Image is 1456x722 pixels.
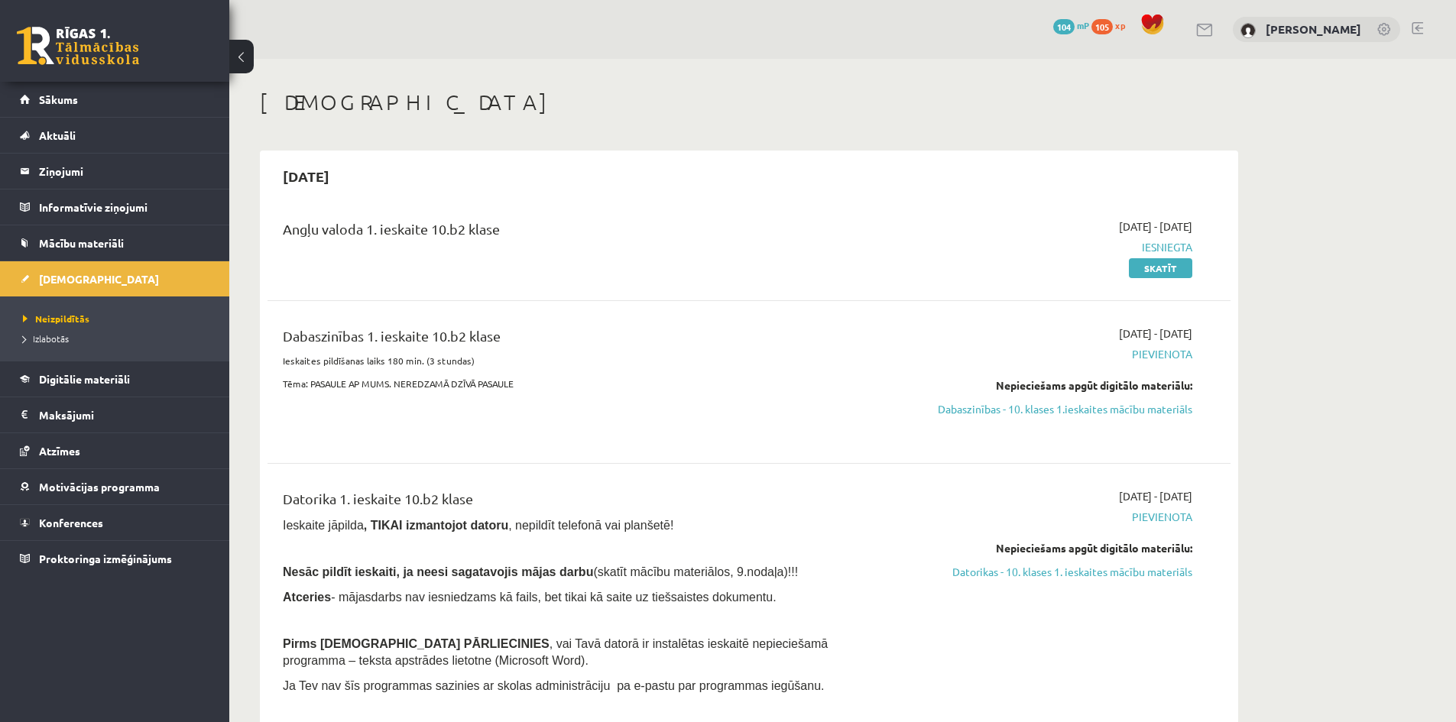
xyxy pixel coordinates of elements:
[20,505,210,540] a: Konferences
[1053,19,1075,34] span: 104
[260,89,1238,115] h1: [DEMOGRAPHIC_DATA]
[20,361,210,397] a: Digitālie materiāli
[1240,23,1256,38] img: Marko Osemļjaks
[283,591,331,604] b: Atceries
[904,509,1192,525] span: Pievienota
[1119,325,1192,342] span: [DATE] - [DATE]
[904,346,1192,362] span: Pievienota
[39,372,130,386] span: Digitālie materiāli
[39,128,76,142] span: Aktuāli
[1119,219,1192,235] span: [DATE] - [DATE]
[283,325,881,354] div: Dabaszinības 1. ieskaite 10.b2 klase
[1129,258,1192,278] a: Skatīt
[23,312,89,325] span: Neizpildītās
[283,377,881,390] p: Tēma: PASAULE AP MUMS. NEREDZAMĀ DZĪVĀ PASAULE
[20,82,210,117] a: Sākums
[283,565,593,578] span: Nesāc pildīt ieskaiti, ja neesi sagatavojis mājas darbu
[364,519,508,532] b: , TIKAI izmantojot datoru
[1119,488,1192,504] span: [DATE] - [DATE]
[39,154,210,189] legend: Ziņojumi
[20,397,210,432] a: Maksājumi
[283,637,828,667] span: , vai Tavā datorā ir instalētas ieskaitē nepieciešamā programma – teksta apstrādes lietotne (Micr...
[20,189,210,225] a: Informatīvie ziņojumi
[283,488,881,516] div: Datorika 1. ieskaite 10.b2 klase
[1091,19,1113,34] span: 105
[20,433,210,468] a: Atzīmes
[1053,19,1089,31] a: 104 mP
[20,469,210,504] a: Motivācijas programma
[20,118,210,153] a: Aktuāli
[39,236,124,250] span: Mācību materiāli
[39,444,80,458] span: Atzīmes
[39,189,210,225] legend: Informatīvie ziņojumi
[1115,19,1125,31] span: xp
[23,332,69,345] span: Izlabotās
[39,397,210,432] legend: Maksājumi
[39,92,78,106] span: Sākums
[1091,19,1133,31] a: 105 xp
[904,377,1192,393] div: Nepieciešams apgūt digitālo materiālu:
[283,591,777,604] span: - mājasdarbs nav iesniedzams kā fails, bet tikai kā saite uz tiešsaistes dokumentu.
[268,158,345,194] h2: [DATE]
[283,637,550,650] span: Pirms [DEMOGRAPHIC_DATA] PĀRLIECINIES
[39,272,159,286] span: [DEMOGRAPHIC_DATA]
[283,354,881,367] p: Ieskaites pildīšanas laiks 180 min. (3 stundas)
[1077,19,1089,31] span: mP
[39,552,172,565] span: Proktoringa izmēģinājums
[283,219,881,247] div: Angļu valoda 1. ieskaite 10.b2 klase
[283,679,824,692] span: Ja Tev nav šīs programmas sazinies ar skolas administrāciju pa e-pastu par programmas iegūšanu.
[20,154,210,189] a: Ziņojumi
[283,519,673,532] span: Ieskaite jāpilda , nepildīt telefonā vai planšetē!
[20,261,210,296] a: [DEMOGRAPHIC_DATA]
[39,516,103,529] span: Konferences
[20,541,210,576] a: Proktoringa izmēģinājums
[23,312,214,325] a: Neizpildītās
[23,332,214,345] a: Izlabotās
[593,565,798,578] span: (skatīt mācību materiālos, 9.nodaļa)!!!
[904,401,1192,417] a: Dabaszinības - 10. klases 1.ieskaites mācību materiāls
[17,27,139,65] a: Rīgas 1. Tālmācības vidusskola
[904,239,1192,255] span: Iesniegta
[20,225,210,261] a: Mācību materiāli
[904,564,1192,580] a: Datorikas - 10. klases 1. ieskaites mācību materiāls
[1266,21,1361,37] a: [PERSON_NAME]
[39,480,160,494] span: Motivācijas programma
[904,540,1192,556] div: Nepieciešams apgūt digitālo materiālu:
